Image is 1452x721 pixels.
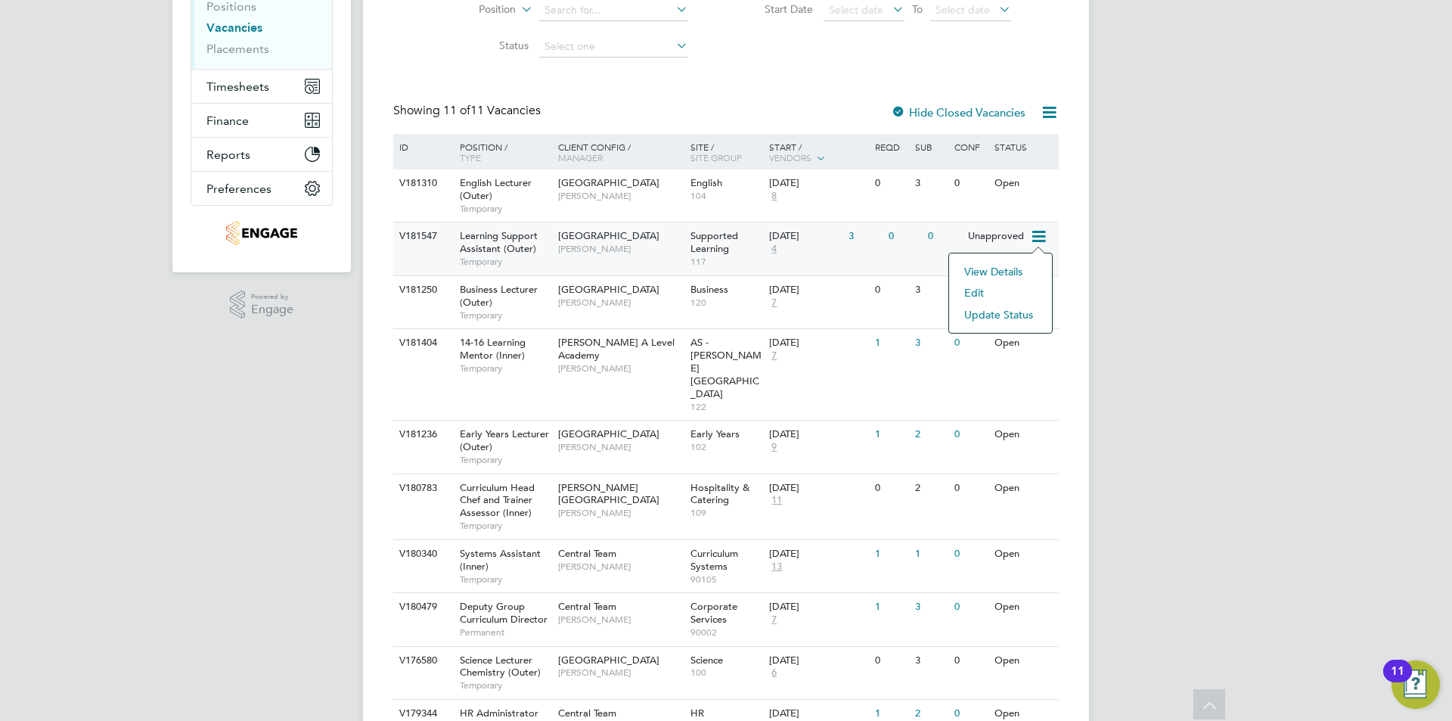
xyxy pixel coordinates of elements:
span: [PERSON_NAME] [558,243,683,255]
div: ID [396,134,448,160]
span: 120 [690,297,762,309]
div: 0 [871,169,911,197]
span: Site Group [690,151,742,163]
div: 2 [911,474,951,502]
div: 3 [911,276,951,304]
span: [PERSON_NAME] [558,190,683,202]
span: Business [690,283,728,296]
span: Temporary [460,362,551,374]
div: 0 [951,474,990,502]
span: 104 [690,190,762,202]
span: Business Lecturer (Outer) [460,283,538,309]
button: Timesheets [191,70,332,103]
div: 0 [885,222,924,250]
div: 1 [871,329,911,357]
div: [DATE] [769,482,867,495]
div: Site / [687,134,766,170]
span: 9 [769,441,779,454]
button: Open Resource Center, 11 new notifications [1391,660,1440,709]
span: [PERSON_NAME][GEOGRAPHIC_DATA] [558,481,659,507]
span: Temporary [460,309,551,322]
span: Temporary [460,679,551,691]
span: Vendors [769,151,811,163]
label: Start Date [726,2,813,16]
span: 8 [769,190,779,203]
span: 122 [690,401,762,413]
span: Central Team [558,600,616,613]
span: Central Team [558,707,616,719]
div: [DATE] [769,601,867,614]
span: HR [690,707,704,719]
div: 0 [951,593,990,621]
span: Select date [935,3,990,17]
div: [DATE] [769,284,867,297]
span: [GEOGRAPHIC_DATA] [558,229,659,242]
div: Open [991,474,1056,502]
span: Temporary [460,454,551,466]
div: 0 [871,474,911,502]
span: Temporary [460,520,551,532]
li: View Details [957,261,1044,282]
div: Open [991,169,1056,197]
li: Edit [957,282,1044,303]
div: [DATE] [769,230,841,243]
span: Science Lecturer Chemistry (Outer) [460,654,541,679]
span: Learning Support Assistant (Outer) [460,229,538,255]
label: Position [429,2,516,17]
label: Hide Closed Vacancies [891,105,1025,120]
div: V180479 [396,593,448,621]
span: Timesheets [206,79,269,94]
div: 0 [951,647,990,675]
span: Manager [558,151,603,163]
div: V181547 [396,222,448,250]
div: 0 [924,222,963,250]
span: Reports [206,148,250,162]
span: 102 [690,441,762,453]
span: Engage [251,303,293,316]
div: [DATE] [769,177,867,190]
span: Preferences [206,182,271,196]
span: Supported Learning [690,229,738,255]
span: Temporary [460,256,551,268]
div: 3 [911,169,951,197]
div: 3 [911,593,951,621]
span: [PERSON_NAME] [558,561,683,573]
span: Hospitality & Catering [690,481,749,507]
div: 3 [911,329,951,357]
button: Reports [191,138,332,171]
span: 14-16 Learning Mentor (Inner) [460,336,526,362]
div: 1 [871,593,911,621]
span: 7 [769,614,779,626]
span: Select date [829,3,883,17]
div: [DATE] [769,428,867,441]
div: 0 [871,276,911,304]
span: [PERSON_NAME] [558,614,683,626]
div: 0 [951,169,990,197]
span: 4 [769,243,779,256]
span: 11 of [443,103,470,118]
div: Status [991,134,1056,160]
div: 0 [951,421,990,449]
div: 3 [911,647,951,675]
div: Conf [951,134,990,160]
span: 90002 [690,626,762,639]
div: Client Config / [554,134,687,170]
div: V181250 [396,276,448,304]
span: [GEOGRAPHIC_DATA] [558,654,659,667]
a: Go to home page [191,221,333,245]
span: Systems Assistant (Inner) [460,547,541,573]
span: 11 [769,494,784,507]
div: Start / [765,134,871,172]
span: 117 [690,256,762,268]
button: Preferences [191,172,332,205]
div: 1 [911,540,951,568]
li: Update Status [957,304,1044,325]
input: Select one [539,36,688,57]
span: 11 Vacancies [443,103,541,118]
span: 6 [769,667,779,679]
span: 13 [769,561,784,573]
span: Temporary [460,203,551,215]
div: Showing [393,103,544,119]
div: V181404 [396,329,448,357]
div: 2 [911,421,951,449]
